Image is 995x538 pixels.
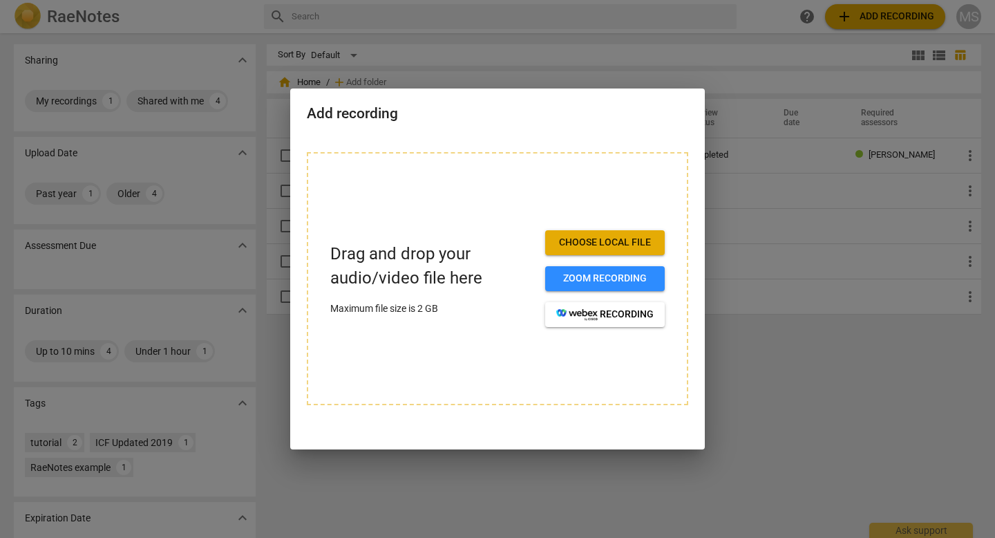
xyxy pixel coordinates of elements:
[556,236,654,250] span: Choose local file
[330,242,534,290] p: Drag and drop your audio/video file here
[545,230,665,255] button: Choose local file
[330,302,534,316] p: Maximum file size is 2 GB
[545,266,665,291] button: Zoom recording
[545,302,665,327] button: recording
[556,272,654,286] span: Zoom recording
[556,308,654,322] span: recording
[307,105,688,122] h2: Add recording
